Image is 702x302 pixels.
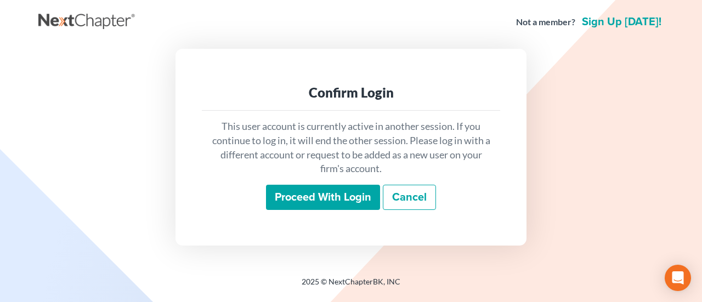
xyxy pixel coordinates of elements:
a: Sign up [DATE]! [580,16,664,27]
div: Open Intercom Messenger [665,265,691,291]
div: Confirm Login [211,84,491,101]
div: 2025 © NextChapterBK, INC [38,276,664,296]
a: Cancel [383,185,436,210]
p: This user account is currently active in another session. If you continue to log in, it will end ... [211,119,491,176]
input: Proceed with login [266,185,380,210]
strong: Not a member? [516,16,575,29]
